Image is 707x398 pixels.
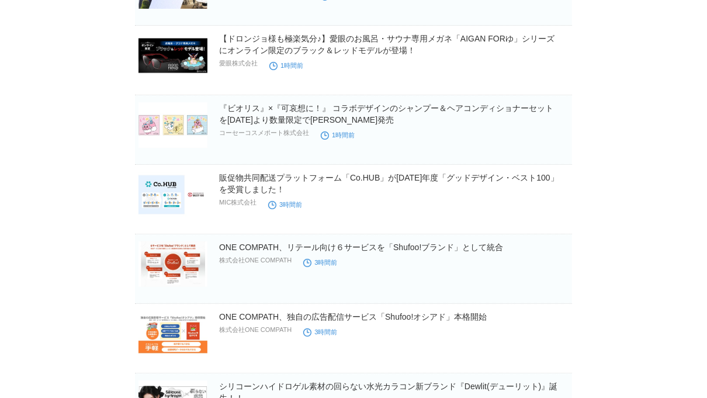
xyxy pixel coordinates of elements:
[219,59,258,68] p: 愛眼株式会社
[219,243,503,252] a: ONE COMPATH、リテール向け６サービスを「Shufoo!ブランド」として統合
[321,131,355,139] time: 1時間前
[219,173,559,194] a: 販促物共同配送プラットフォーム「Co.HUB」が[DATE]年度「グッドデザイン・ベスト100」を受賞しました！
[268,201,302,208] time: 3時間前
[219,198,257,207] p: MIC株式会社
[138,311,207,357] img: ONE COMPATH、独自の広告配信サービス「Shufoo!オシアド」本格開始
[219,129,309,137] p: コーセーコスメポート株式会社
[219,103,553,124] a: 『ビオリス』×『可哀想に！』 コラボデザインのシャンプー＆ヘアコンディショナーセットを[DATE]より数量限定で[PERSON_NAME]発売
[138,241,207,287] img: ONE COMPATH、リテール向け６サービスを「Shufoo!ブランド」として統合
[219,326,292,334] p: 株式会社ONE COMPATH
[219,312,487,321] a: ONE COMPATH、独自の広告配信サービス「Shufoo!オシアド」本格開始
[138,172,207,217] img: 販促物共同配送プラットフォーム「Co.HUB」が2025年度「グッドデザイン・ベスト100」を受賞しました！
[219,256,292,265] p: 株式会社ONE COMPATH
[138,33,207,78] img: 【ドロンジョ様も極楽気分♪】愛眼のお風呂・サウナ専用メガネ「AIGAN FORゆ」シリーズにオンライン限定のブラック＆レッドモデルが登場！
[303,259,337,266] time: 3時間前
[269,62,303,69] time: 1時間前
[138,102,207,148] img: 『ビオリス』×『可哀想に！』 コラボデザインのシャンプー＆ヘアコンディショナーセットを11月4日より数量限定で順次発売
[303,328,337,335] time: 3時間前
[219,34,554,55] a: 【ドロンジョ様も極楽気分♪】愛眼のお風呂・サウナ専用メガネ「AIGAN FORゆ」シリーズにオンライン限定のブラック＆レッドモデルが登場！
